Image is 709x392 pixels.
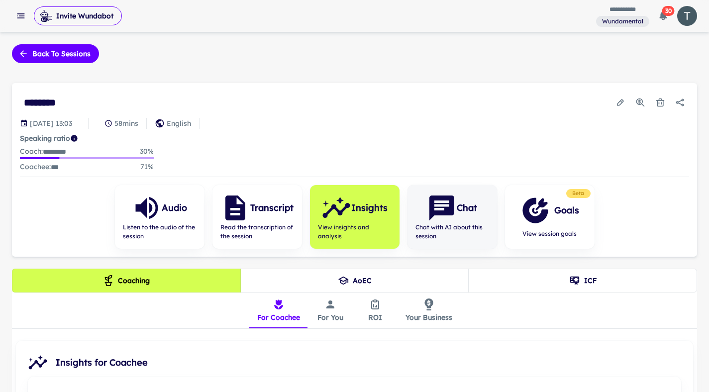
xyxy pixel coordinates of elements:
[114,118,138,129] p: 58 mins
[468,269,697,293] button: ICF
[140,161,154,173] p: 71 %
[568,190,589,197] span: Beta
[554,203,579,217] h6: Goals
[30,118,72,129] p: Session date
[123,223,197,241] span: Listen to the audio of the session
[240,269,469,293] button: AoEC
[611,94,629,111] button: Edit session
[70,134,78,142] svg: Coach/coachee ideal ratio of speaking is roughly 20:80. Mentor/mentee ideal ratio of speaking is ...
[140,146,154,157] p: 30 %
[520,229,579,238] span: View session goals
[162,201,187,215] h6: Audio
[250,201,294,215] h6: Transcript
[249,293,308,328] button: For Coachee
[351,201,388,215] h6: Insights
[12,44,99,63] button: Back to sessions
[598,17,647,26] span: Wundamental
[398,293,460,328] button: Your Business
[20,134,70,143] strong: Speaking ratio
[212,185,302,249] button: TranscriptRead the transcription of the session
[56,356,685,370] span: Insights for Coachee
[20,161,59,173] p: Coachee :
[249,293,460,328] div: insights tabs
[653,6,673,26] button: 30
[651,94,669,111] button: Delete session
[662,6,675,16] span: 30
[310,185,400,249] button: InsightsView insights and analysis
[34,6,122,26] span: Invite Wundabot to record a meeting
[12,269,697,293] div: theme selection
[677,6,697,26] img: photoURL
[34,6,122,25] button: Invite Wundabot
[353,293,398,328] button: ROI
[407,185,497,249] button: ChatChat with AI about this session
[671,94,689,111] button: Share session
[12,269,241,293] button: Coaching
[115,185,204,249] button: AudioListen to the audio of the session
[318,223,392,241] span: View insights and analysis
[415,223,489,241] span: Chat with AI about this session
[220,223,294,241] span: Read the transcription of the session
[308,293,353,328] button: For You
[596,15,649,27] span: You are a member of this workspace. Contact your workspace owner for assistance.
[505,185,595,249] button: GoalsView session goals
[167,118,191,129] p: English
[631,94,649,111] button: Usage Statistics
[20,146,66,157] p: Coach :
[457,201,477,215] h6: Chat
